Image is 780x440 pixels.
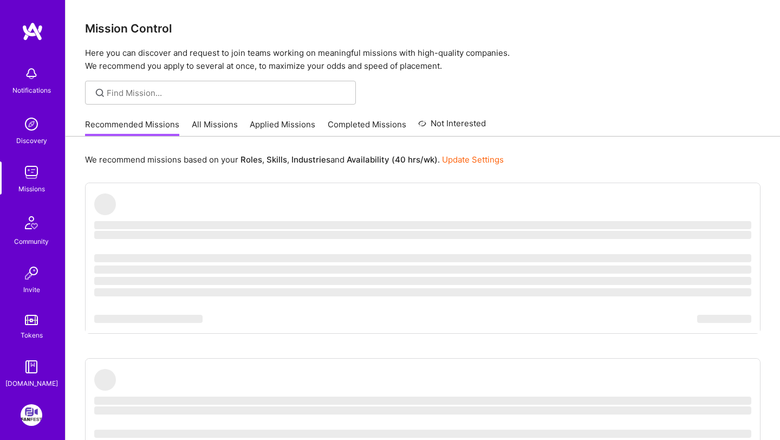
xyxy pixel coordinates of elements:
[107,87,348,99] input: Find Mission...
[21,63,42,85] img: bell
[85,47,760,73] p: Here you can discover and request to join teams working on meaningful missions with high-quality ...
[85,119,179,137] a: Recommended Missions
[21,161,42,183] img: teamwork
[266,154,287,165] b: Skills
[85,22,760,35] h3: Mission Control
[18,404,45,426] a: FanFest: Media Engagement Platform
[192,119,238,137] a: All Missions
[23,284,40,295] div: Invite
[14,236,49,247] div: Community
[291,154,330,165] b: Industries
[5,378,58,389] div: [DOMAIN_NAME]
[418,117,486,137] a: Not Interested
[21,113,42,135] img: discovery
[12,85,51,96] div: Notifications
[328,119,406,137] a: Completed Missions
[85,154,504,165] p: We recommend missions based on your , , and .
[21,404,42,426] img: FanFest: Media Engagement Platform
[18,183,45,195] div: Missions
[25,315,38,325] img: tokens
[240,154,262,165] b: Roles
[94,87,106,99] i: icon SearchGrey
[442,154,504,165] a: Update Settings
[21,262,42,284] img: Invite
[21,329,43,341] div: Tokens
[21,356,42,378] img: guide book
[18,210,44,236] img: Community
[347,154,438,165] b: Availability (40 hrs/wk)
[16,135,47,146] div: Discovery
[22,22,43,41] img: logo
[250,119,315,137] a: Applied Missions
